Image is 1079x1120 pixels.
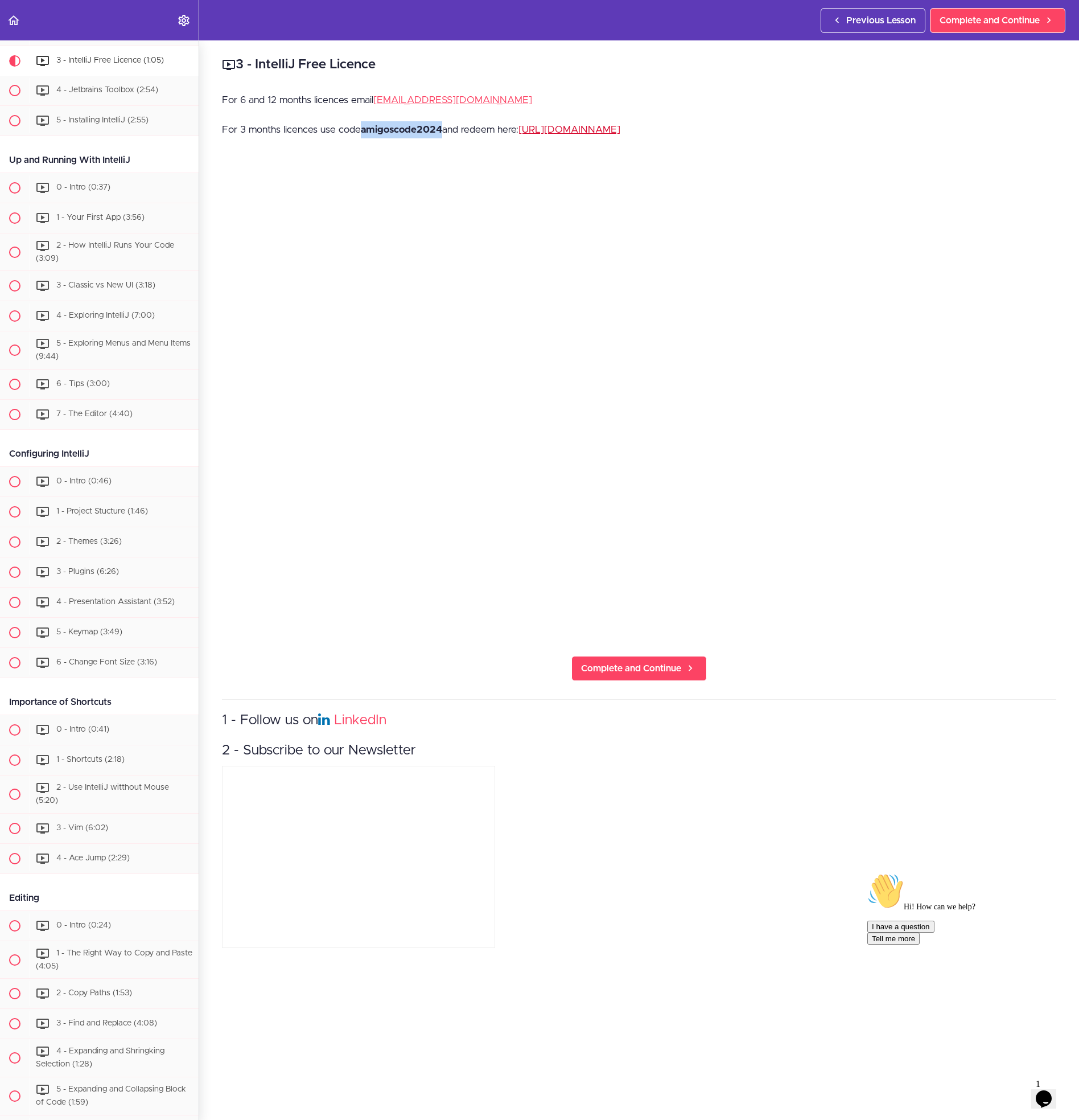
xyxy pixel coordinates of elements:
[56,507,148,515] span: 1 - Project Stucture (1:46)
[222,741,1056,760] h3: 2 - Subscribe to our Newsletter
[56,756,125,764] span: 1 - Shortcuts (2:18)
[56,990,132,998] span: 2 - Copy Paths (1:53)
[177,14,191,27] svg: Settings Menu
[7,14,20,27] svg: Back to course curriculum
[334,713,386,727] a: LinkedIn
[36,949,192,970] span: 1 - The Right Way to Copy and Paste (4:05)
[930,8,1065,33] a: Complete and Continue
[56,380,110,388] span: 6 - Tips (3:00)
[1031,1074,1068,1109] iframe: chat widget
[56,312,155,320] span: 4 - Exploring IntelliJ (7:00)
[222,711,1056,730] h3: 1 - Follow us on
[56,824,108,832] span: 3 - Vim (6:02)
[56,658,157,666] span: 6 - Change Font Size (3:16)
[36,241,174,262] span: 2 - How IntelliJ Runs Your Code (3:09)
[222,55,1056,75] h2: 3 - IntelliJ Free Licence
[5,52,72,64] button: I have a question
[56,214,145,221] span: 1 - Your First App (3:56)
[56,598,175,606] span: 4 - Presentation Assistant (3:52)
[56,410,133,418] span: 7 - The Editor (4:40)
[581,662,681,675] span: Complete and Continue
[5,34,113,43] span: Hi! How can we help?
[222,121,1056,138] p: For 3 months licences use code and redeem here:
[821,8,925,33] a: Previous Lesson
[56,568,119,576] span: 3 - Plugins (6:26)
[518,125,620,134] a: [URL][DOMAIN_NAME]
[5,5,41,41] img: :wave:
[940,14,1040,27] span: Complete and Continue
[56,628,122,636] span: 5 - Keymap (3:49)
[222,92,1056,109] p: For 6 and 12 months licences email
[5,5,209,76] div: 👋Hi! How can we help?I have a questionTell me more
[36,1085,186,1106] span: 5 - Expanding and Collapsing Block of Code (1:59)
[36,340,191,361] span: 5 - Exploring Menus and Menu Items (9:44)
[222,168,1056,638] iframe: Video Player
[56,183,110,191] span: 0 - Intro (0:37)
[863,868,1068,1069] iframe: chat widget
[36,1048,164,1069] span: 4 - Expanding and Shringking Selection (1:28)
[373,95,532,105] a: [EMAIL_ADDRESS][DOMAIN_NAME]
[56,116,149,124] span: 5 - Installing IntelliJ (2:55)
[36,783,169,805] span: 2 - Use IntelliJ witthout Mouse (5:20)
[56,921,111,929] span: 0 - Intro (0:24)
[846,14,916,27] span: Previous Lesson
[56,282,155,290] span: 3 - Classic vs New UI (3:18)
[56,1020,157,1028] span: 3 - Find and Replace (4:08)
[571,656,707,681] a: Complete and Continue
[56,56,164,64] span: 3 - IntelliJ Free Licence (1:05)
[5,64,57,76] button: Tell me more
[56,477,112,485] span: 0 - Intro (0:46)
[56,86,158,94] span: 4 - Jetbrains Toolbox (2:54)
[56,538,122,545] span: 2 - Themes (3:26)
[361,125,442,134] strong: amigoscode2024
[56,854,130,862] span: 4 - Ace Jump (2:29)
[56,725,109,733] span: 0 - Intro (0:41)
